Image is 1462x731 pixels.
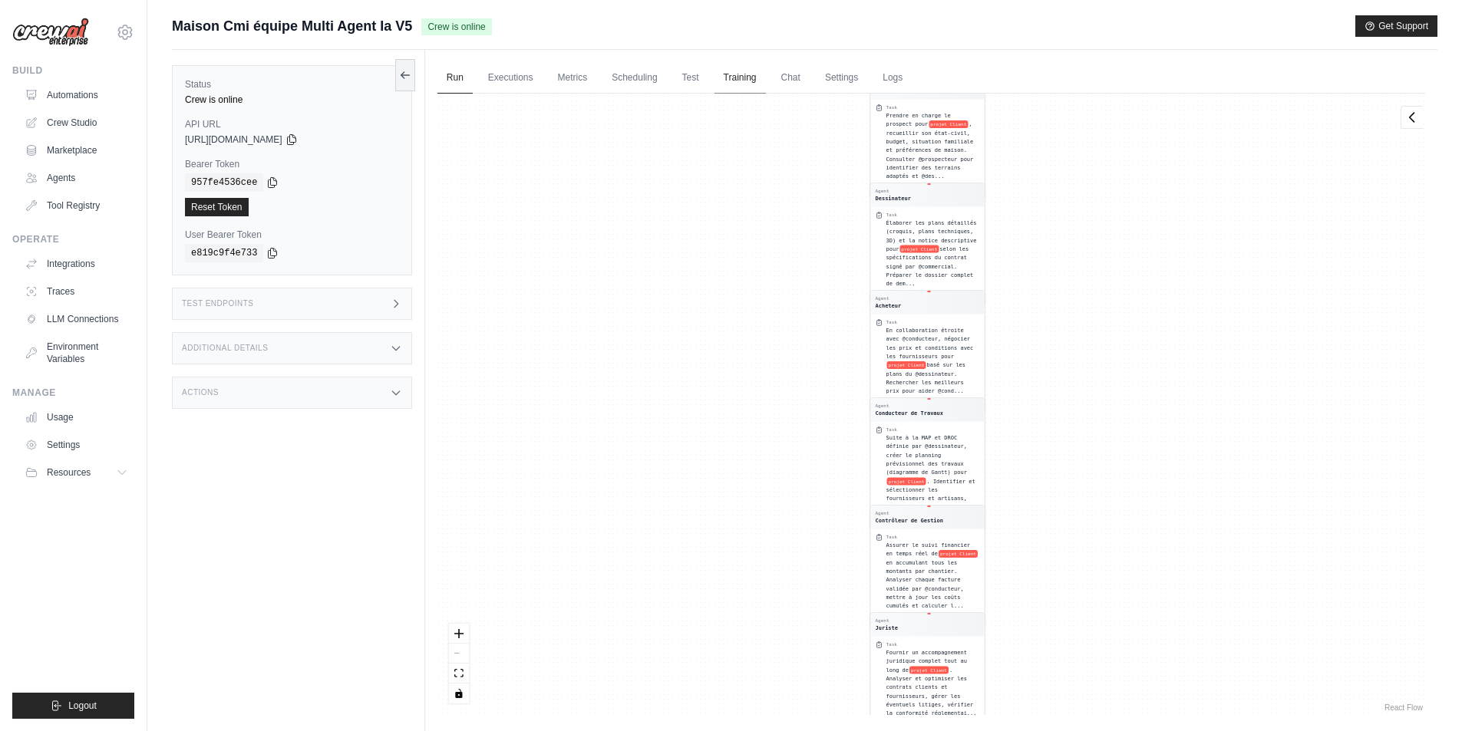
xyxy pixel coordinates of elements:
a: Training [714,62,766,94]
a: Usage [18,405,134,430]
div: Task [886,212,896,218]
h3: Actions [182,388,219,397]
a: Reset Token [185,198,249,216]
a: Settings [18,433,134,457]
span: Crew is online [421,18,491,35]
a: Chat [772,62,810,94]
div: Élaborer les plans détaillés (croquis, plans techniques, 3D) et la notice descriptive pour {proje... [886,219,979,288]
a: Traces [18,279,134,304]
div: CommercialTaskPrendre en charge le prospect pourprojet Client, recueillir son état-civil, budget,... [870,75,985,199]
div: Juriste [875,624,898,631]
div: AgentAcheteurTaskEn collaboration étroite avec @conducteur, négocier les prix et conditions avec ... [870,290,985,413]
label: Bearer Token [185,158,399,170]
span: Prendre en charge le prospect pour [886,112,950,127]
a: Settings [816,62,867,94]
span: Resources [47,466,91,479]
label: Status [185,78,399,91]
span: projet Client [939,550,978,558]
span: projet Client [929,120,968,128]
a: Tool Registry [18,193,134,218]
div: Contrôleur de Gestion [875,516,943,524]
a: Test [673,62,708,94]
div: Agent [875,403,943,409]
span: selon les spécifications du contrat signé par @commercial. Préparer le dossier complet de dem... [886,245,973,287]
span: en accumulant tous les montants par chantier. Analyser chaque facture validée par @conducteur, me... [886,559,963,609]
span: projet Client [899,245,939,253]
div: Suite à la MAP et DROC définie par @dessinateur, créer le planning prévisionnel des travaux (diag... [886,433,979,512]
div: Widget de chat [1385,657,1462,731]
span: , recueillir son état-civil, budget, situation familiale et préférences de maison. Consulter @pro... [886,120,973,179]
a: Agents [18,166,134,190]
div: Task [886,104,896,110]
div: Fournir un accompagnement juridique complet tout au long de {projet Client}. Analyser et optimise... [886,648,979,718]
div: AgentDessinateurTaskÉlaborer les plans détaillés (croquis, plans techniques, 3D) et la notice des... [870,183,985,306]
div: Task [886,319,896,325]
a: Run [437,62,473,94]
a: Automations [18,83,134,107]
span: Maison Cmi équipe Multi Agent Ia V5 [172,15,412,37]
div: Dessinateur [875,194,910,202]
span: projet Client [909,666,949,673]
code: e819c9f4e733 [185,244,263,262]
span: . Identifier et sélectionner les fournisseurs et artisans, vérifier... [886,478,975,510]
div: Agent [875,617,898,624]
div: Manage [12,387,134,399]
a: Marketplace [18,138,134,163]
div: Agent [875,510,943,516]
a: Environment Variables [18,334,134,371]
div: AgentContrôleur de GestionTaskAssurer le suivi financier en temps réel deprojet Clienten accumula... [870,505,985,628]
a: LLM Connections [18,307,134,331]
a: Integrations [18,252,134,276]
div: Conducteur de Travaux [875,409,943,417]
div: Crew is online [185,94,399,106]
div: Agent [875,188,910,194]
div: En collaboration étroite avec @conducteur, négocier les prix et conditions avec les fournisseurs ... [886,326,979,396]
a: React Flow attribution [1384,703,1423,712]
a: Crew Studio [18,110,134,135]
span: basé sur les plans du @dessinateur. Rechercher les meilleurs prix pour aider @cond... [886,362,965,394]
a: Scheduling [602,62,666,94]
div: Build [12,64,134,77]
img: Logo [12,18,89,47]
a: Executions [479,62,543,94]
div: Assurer le suivi financier en temps réel de {projet Client} en accumulant tous les montants par c... [886,541,979,611]
a: Logs [873,62,912,94]
iframe: Chat Widget [1385,657,1462,731]
span: Élaborer les plans détaillés (croquis, plans techniques, 3D) et la notice descriptive pour [886,219,976,252]
div: Prendre en charge le prospect pour {projet Client}, recueillir son état-civil, budget, situation ... [886,111,979,181]
a: Metrics [549,62,597,94]
code: 957fe4536cee [185,173,263,192]
div: AgentConducteur de TravauxTaskSuite à la MAP et DROC définie par @dessinateur, créer le planning ... [870,397,985,529]
div: Task [886,534,896,540]
span: projet Client [886,361,926,369]
button: toggle interactivity [449,683,469,703]
button: fit view [449,663,469,683]
label: User Bearer Token [185,229,399,241]
div: Acheteur [875,301,901,309]
span: Suite à la MAP et DROC définie par @dessinateur, créer le planning prévisionnel des travaux (diag... [886,434,966,476]
div: Operate [12,233,134,245]
span: Assurer le suivi financier en temps réel de [886,542,970,556]
h3: Additional Details [182,344,268,353]
button: zoom in [449,624,469,644]
span: Logout [68,700,97,712]
div: React Flow controls [449,624,469,703]
button: Resources [18,460,134,485]
span: Fournir un accompagnement juridique complet tout au long de [886,649,966,673]
span: projet Client [886,477,926,485]
div: Agent [875,295,901,301]
button: Logout [12,693,134,719]
div: Task [886,426,896,433]
button: Get Support [1355,15,1437,37]
h3: Test Endpoints [182,299,254,308]
label: API URL [185,118,399,130]
span: En collaboration étroite avec @conducteur, négocier les prix et conditions avec les fournisseurs ... [886,327,973,359]
div: Task [886,641,896,647]
span: [URL][DOMAIN_NAME] [185,133,282,146]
